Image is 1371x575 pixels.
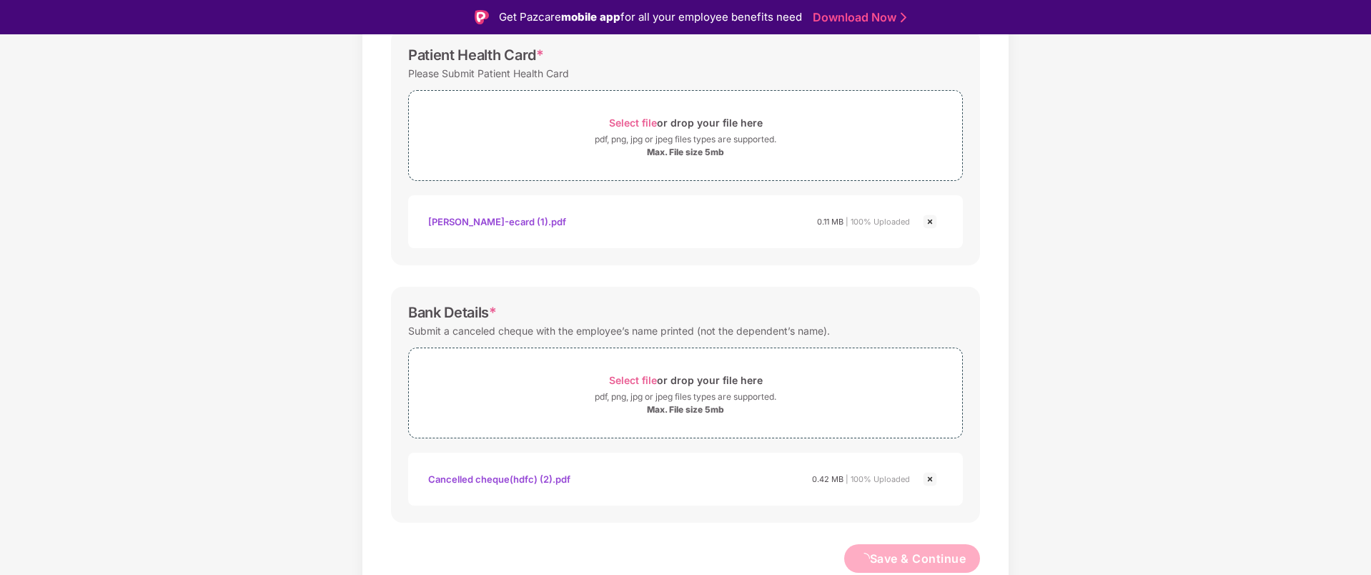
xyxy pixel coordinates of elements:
div: Cancelled cheque(hdfc) (2).pdf [428,467,570,491]
div: pdf, png, jpg or jpeg files types are supported. [595,132,776,147]
img: Stroke [901,10,906,25]
button: loadingSave & Continue [844,544,981,573]
span: Select file [609,374,657,386]
strong: mobile app [561,10,620,24]
span: Select fileor drop your file herepdf, png, jpg or jpeg files types are supported.Max. File size 5mb [409,102,962,169]
div: Please Submit Patient Health Card [408,64,569,83]
span: | 100% Uploaded [846,474,910,484]
div: Max. File size 5mb [647,404,724,416]
span: | 100% Uploaded [846,217,910,227]
div: Max. File size 5mb [647,147,724,158]
div: [PERSON_NAME]-ecard (1).pdf [428,210,566,234]
span: 0.42 MB [812,474,843,484]
div: Bank Details [408,304,497,321]
div: Patient Health Card [408,46,544,64]
img: svg+xml;base64,PHN2ZyBpZD0iQ3Jvc3MtMjR4MjQiIHhtbG5zPSJodHRwOi8vd3d3LnczLm9yZy8yMDAwL3N2ZyIgd2lkdG... [921,213,939,230]
img: svg+xml;base64,PHN2ZyBpZD0iQ3Jvc3MtMjR4MjQiIHhtbG5zPSJodHRwOi8vd3d3LnczLm9yZy8yMDAwL3N2ZyIgd2lkdG... [921,471,939,488]
div: Submit a canceled cheque with the employee’s name printed (not the dependent’s name). [408,321,830,340]
span: 0.11 MB [817,217,843,227]
div: or drop your file here [609,113,763,132]
span: Select fileor drop your file herepdf, png, jpg or jpeg files types are supported.Max. File size 5mb [409,359,962,427]
a: Download Now [813,10,902,25]
div: or drop your file here [609,370,763,390]
img: Logo [475,10,489,24]
div: Get Pazcare for all your employee benefits need [499,9,802,26]
div: pdf, png, jpg or jpeg files types are supported. [595,390,776,404]
span: Select file [609,117,657,129]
